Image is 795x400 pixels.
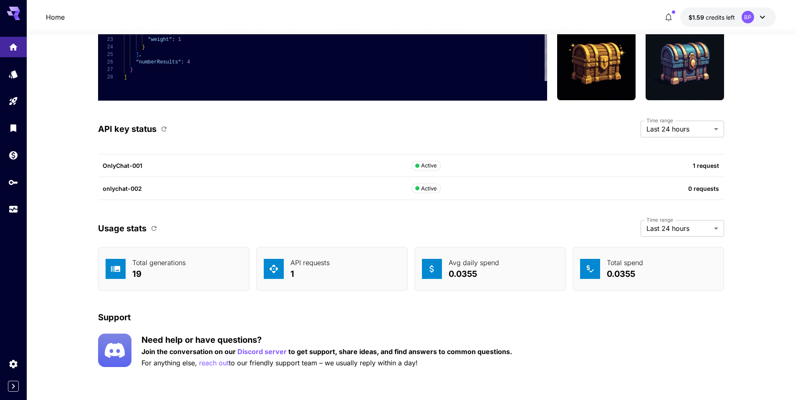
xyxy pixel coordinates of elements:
[689,13,735,22] div: $1.59405
[132,258,186,268] p: Total generations
[98,123,156,135] p: API key status
[534,184,719,193] p: 0 requests
[98,43,113,51] div: 24
[178,37,181,43] span: 1
[139,52,142,58] span: ,
[8,69,18,79] div: Models
[98,51,113,58] div: 25
[290,258,330,268] p: API requests
[742,11,754,23] div: BP
[98,73,113,81] div: 28
[46,12,65,22] a: Home
[199,358,229,368] button: reach out
[689,14,706,21] span: $1.59
[98,222,146,235] p: Usage stats
[8,93,18,104] div: Playground
[680,8,776,27] button: $1.59405BP
[607,268,643,280] p: 0.0355
[98,311,131,324] p: Support
[187,59,190,65] span: 4
[8,177,18,187] div: API Keys
[415,162,437,170] div: Active
[8,123,18,133] div: Library
[141,347,512,357] p: Join the conversation on our to get support, share ideas, and find answers to common questions.
[98,58,113,66] div: 26
[8,204,18,215] div: Usage
[8,150,18,160] div: Wallet
[534,161,719,170] p: 1 request
[148,37,172,43] span: "weight"
[130,67,133,73] span: }
[237,347,287,357] button: Discord server
[706,14,735,21] span: credits left
[181,59,184,65] span: :
[449,268,499,280] p: 0.0355
[172,37,175,43] span: :
[646,22,724,100] img: magical blue chest, gaming asset, pixel art, pixel_art_style, black background
[136,59,181,65] span: "numberResults"
[103,161,411,170] p: OnlyChat-001
[136,52,139,58] span: ]
[8,381,19,392] button: Expand sidebar
[124,74,127,80] span: ]
[415,185,437,193] div: Active
[607,258,643,268] p: Total spend
[557,22,636,100] img: golden chest, gaming asset, pixel art, pixel_art_style, black background
[646,117,673,124] label: Time range
[132,268,186,280] p: 19
[449,258,499,268] p: Avg daily spend
[8,39,18,50] div: Home
[646,216,673,223] label: Time range
[141,334,512,346] p: Need help or have questions?
[46,12,65,22] nav: breadcrumb
[98,66,113,73] div: 27
[142,44,145,50] span: }
[103,184,411,193] p: onlychat-002
[646,124,711,134] span: Last 24 hours
[141,358,512,368] p: For anything else, to our friendly support team – we usually reply within a day!
[290,268,330,280] p: 1
[646,223,711,233] span: Last 24 hours
[98,36,113,43] div: 23
[8,359,18,369] div: Settings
